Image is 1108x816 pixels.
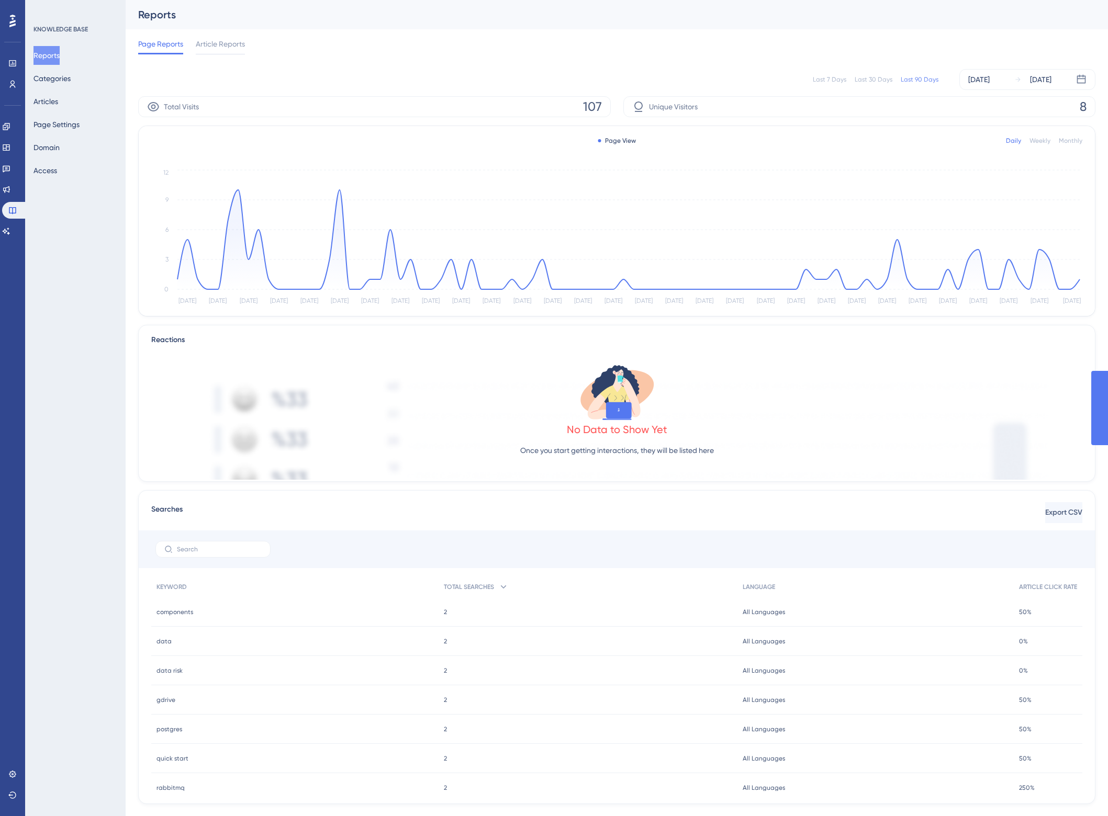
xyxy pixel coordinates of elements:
tspan: [DATE] [452,297,470,304]
tspan: [DATE] [757,297,775,304]
tspan: [DATE] [361,297,379,304]
span: 2 [444,725,447,733]
button: Access [33,161,57,180]
tspan: 12 [163,169,169,176]
tspan: [DATE] [1000,297,1017,304]
tspan: [DATE] [848,297,866,304]
div: Monthly [1059,137,1082,145]
div: Last 90 Days [901,75,938,84]
span: 50% [1019,696,1032,704]
div: Weekly [1029,137,1050,145]
button: Articles [33,92,58,111]
tspan: [DATE] [1063,297,1081,304]
tspan: [DATE] [726,297,744,304]
tspan: [DATE] [300,297,318,304]
span: 50% [1019,608,1032,616]
button: Categories [33,69,71,88]
span: gdrive [156,696,175,704]
div: Last 30 Days [855,75,892,84]
span: All Languages [743,696,785,704]
span: Page Reports [138,38,183,50]
span: 2 [444,696,447,704]
tspan: [DATE] [544,297,562,304]
tspan: [DATE] [787,297,805,304]
button: Export CSV [1045,502,1082,523]
span: Unique Visitors [649,100,698,113]
tspan: [DATE] [909,297,926,304]
tspan: 0 [164,286,169,293]
span: 2 [444,754,447,763]
input: Search [177,546,262,553]
tspan: [DATE] [391,297,409,304]
span: 2 [444,637,447,645]
tspan: [DATE] [178,297,196,304]
tspan: [DATE] [605,297,622,304]
span: Searches [151,503,183,522]
span: All Languages [743,637,785,645]
tspan: [DATE] [1031,297,1048,304]
span: 50% [1019,754,1032,763]
span: LANGUAGE [743,583,775,591]
span: 2 [444,784,447,792]
div: Page View [598,137,636,145]
span: 0% [1019,666,1028,675]
tspan: 6 [165,226,169,233]
div: Last 7 Days [813,75,846,84]
tspan: 9 [165,196,169,203]
tspan: [DATE] [483,297,500,304]
tspan: [DATE] [209,297,227,304]
button: Reports [33,46,60,65]
span: All Languages [743,666,785,675]
tspan: [DATE] [665,297,683,304]
span: Article Reports [196,38,245,50]
span: All Languages [743,608,785,616]
tspan: [DATE] [818,297,835,304]
iframe: UserGuiding AI Assistant Launcher [1064,775,1095,806]
tspan: [DATE] [635,297,653,304]
span: 8 [1080,98,1087,115]
span: quick start [156,754,188,763]
tspan: [DATE] [270,297,288,304]
span: data [156,637,172,645]
div: Daily [1006,137,1021,145]
tspan: [DATE] [422,297,440,304]
tspan: 3 [165,256,169,263]
span: postgres [156,725,182,733]
span: KEYWORD [156,583,187,591]
tspan: [DATE] [939,297,957,304]
div: KNOWLEDGE BASE [33,25,88,33]
span: 2 [444,608,447,616]
div: [DATE] [968,73,990,86]
span: 250% [1019,784,1035,792]
tspan: [DATE] [696,297,713,304]
tspan: [DATE] [969,297,987,304]
span: 107 [583,98,602,115]
span: rabbitmq [156,784,185,792]
span: All Languages [743,784,785,792]
span: data risk [156,666,183,675]
p: Once you start getting interactions, they will be listed here [520,444,714,457]
div: [DATE] [1030,73,1051,86]
tspan: [DATE] [331,297,349,304]
div: No Data to Show Yet [567,422,667,437]
span: Total Visits [164,100,199,113]
span: components [156,608,193,616]
span: ARTICLE CLICK RATE [1019,583,1077,591]
tspan: [DATE] [574,297,592,304]
span: 50% [1019,725,1032,733]
div: Reports [138,7,1069,22]
tspan: [DATE] [240,297,258,304]
span: 0% [1019,637,1028,645]
span: All Languages [743,725,785,733]
span: Export CSV [1045,506,1082,519]
span: 2 [444,666,447,675]
span: TOTAL SEARCHES [444,583,494,591]
div: Reactions [151,334,1082,346]
tspan: [DATE] [878,297,896,304]
tspan: [DATE] [513,297,531,304]
button: Page Settings [33,115,80,134]
span: All Languages [743,754,785,763]
button: Domain [33,138,60,157]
